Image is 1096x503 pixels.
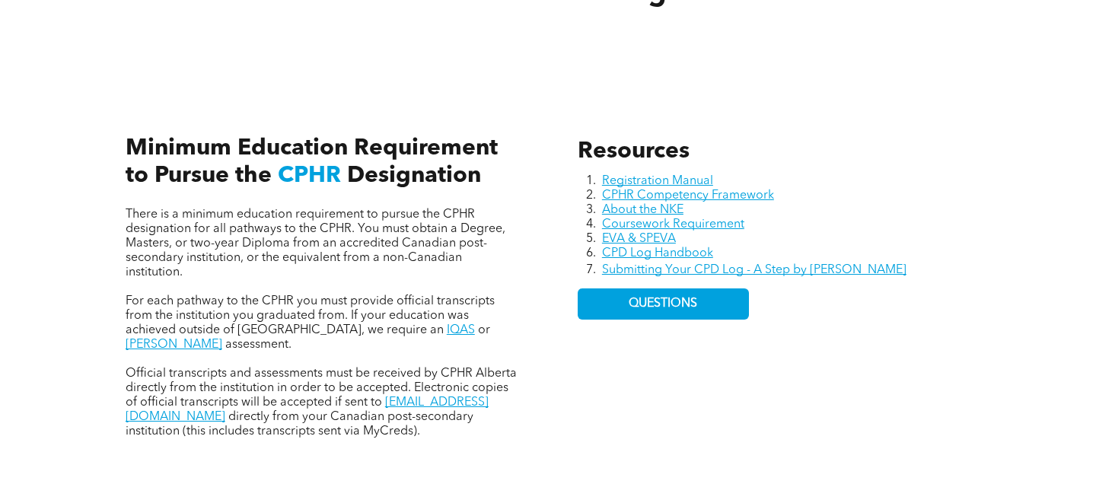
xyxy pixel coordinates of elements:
a: [EMAIL_ADDRESS][DOMAIN_NAME] [126,396,489,423]
a: QUESTIONS [578,288,749,320]
span: Resources [578,140,690,163]
span: assessment. [225,339,292,351]
a: CPD Log Handbook [602,247,713,259]
a: CPHR Competency Framework [602,189,774,202]
a: EVA & SPEVA [602,233,676,245]
a: IQAS [447,324,475,336]
a: Registration Manual [602,175,713,187]
span: For each pathway to the CPHR you must provide official transcripts from the institution you gradu... [126,295,495,336]
span: QUESTIONS [629,297,697,311]
span: Designation [347,164,481,187]
span: Minimum Education Requirement to Pursue the [126,137,498,187]
a: Coursework Requirement [602,218,744,231]
span: directly from your Canadian post-secondary institution (this includes transcripts sent via MyCreds). [126,411,473,438]
a: Submitting Your CPD Log - A Step by [PERSON_NAME] [602,264,906,276]
span: There is a minimum education requirement to pursue the CPHR designation for all pathways to the C... [126,209,505,279]
a: About the NKE [602,204,683,216]
a: [PERSON_NAME] [126,339,222,351]
span: Official transcripts and assessments must be received by CPHR Alberta directly from the instituti... [126,368,517,409]
span: or [478,324,490,336]
span: CPHR [278,164,341,187]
